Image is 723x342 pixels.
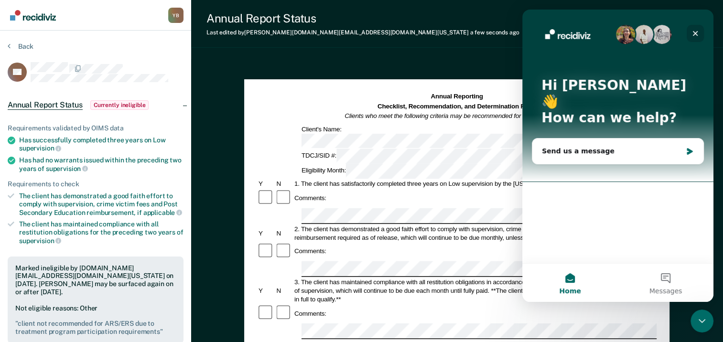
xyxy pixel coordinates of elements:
[275,229,293,237] div: N
[15,264,176,296] div: Marked ineligible by [DOMAIN_NAME][EMAIL_ADDRESS][DOMAIN_NAME][US_STATE] on [DATE]. [PERSON_NAME]...
[206,11,519,25] div: Annual Report Status
[293,194,328,203] div: Comments:
[431,93,483,100] strong: Annual Reporting
[19,156,183,172] div: Has had no warrants issued within the preceding two years of
[300,164,535,179] div: Eligibility Month:
[275,286,293,295] div: N
[10,10,56,21] img: Recidiviz
[522,10,713,302] iframe: Intercom live chat
[15,320,176,336] pre: " client not recommended for ARS/ERS due to treatment program participation requirements "
[275,180,293,188] div: N
[470,29,519,36] span: a few seconds ago
[19,144,61,152] span: supervision
[257,180,275,188] div: Y
[293,247,328,256] div: Comments:
[19,237,61,245] span: supervision
[19,136,183,152] div: Has successfully completed three years on Low
[293,278,657,303] div: 3. The client has maintained compliance with all restitution obligations in accordance to PD/POP-...
[8,180,183,188] div: Requirements to check
[46,165,88,172] span: supervision
[168,8,183,23] div: Y B
[691,310,713,332] iframe: Intercom live chat
[257,286,275,295] div: Y
[257,229,275,237] div: Y
[8,100,83,110] span: Annual Report Status
[8,42,33,51] button: Back
[206,29,519,36] div: Last edited by [PERSON_NAME][DOMAIN_NAME][EMAIL_ADDRESS][DOMAIN_NAME][US_STATE]
[143,209,182,216] span: applicable
[345,112,570,119] em: Clients who meet the following criteria may be recommended for annual reporting.
[293,224,657,242] div: 2. The client has demonstrated a good faith effort to comply with supervision, crime victim fees ...
[90,100,149,110] span: Currently ineligible
[293,180,657,188] div: 1. The client has satisfactorily completed three years on Low supervision by the [US_STATE] Risk ...
[15,304,176,336] div: Not eligible reasons: Other
[293,309,328,318] div: Comments:
[168,8,183,23] button: Profile dropdown button
[300,149,526,164] div: TDCJ/SID #:
[19,192,183,216] div: The client has demonstrated a good faith effort to comply with supervision, crime victim fees and...
[378,103,536,110] strong: Checklist, Recommendation, and Determination Form
[19,220,183,245] div: The client has maintained compliance with all restitution obligations for the preceding two years of
[8,124,183,132] div: Requirements validated by OIMS data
